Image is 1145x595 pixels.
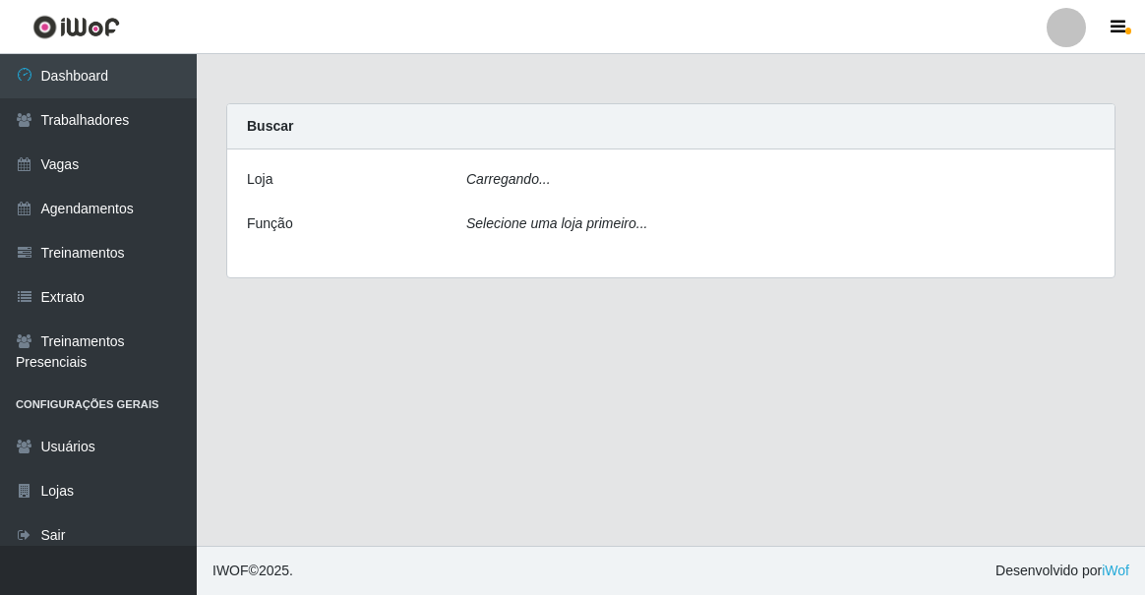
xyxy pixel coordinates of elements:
i: Selecione uma loja primeiro... [466,215,647,231]
img: CoreUI Logo [32,15,120,39]
span: © 2025 . [212,561,293,581]
label: Loja [247,169,272,190]
i: Carregando... [466,171,551,187]
a: iWof [1102,563,1129,578]
span: Desenvolvido por [995,561,1129,581]
strong: Buscar [247,118,293,134]
span: IWOF [212,563,249,578]
label: Função [247,213,293,234]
